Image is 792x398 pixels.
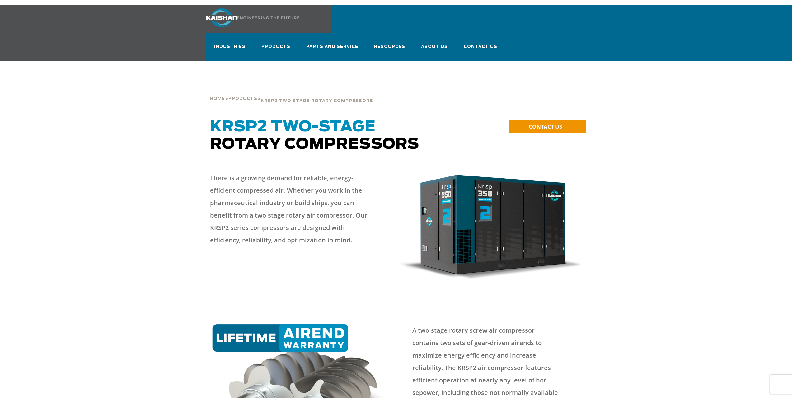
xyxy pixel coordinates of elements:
[214,43,246,52] span: Industries
[306,43,359,52] span: Parts and Service
[206,8,237,27] img: kaishan logo
[400,175,583,281] img: krsp350
[421,43,448,52] span: About Us
[464,43,497,50] span: Contact Us
[421,39,448,61] a: About Us
[237,16,299,19] img: Engineering the future
[464,39,497,60] a: Contact Us
[374,43,405,52] span: Resources
[374,39,405,61] a: Resources
[509,120,586,133] a: CONTACT US
[210,172,371,246] p: There is a growing demand for reliable, energy-efficient compressed air. Whether you work in the ...
[210,83,373,106] div: > >
[261,99,373,103] span: krsp2 two stage rotary compressors
[210,97,225,101] span: Home
[210,96,225,101] a: Home
[228,96,257,101] a: Products
[306,39,359,61] a: Parts and Service
[210,119,376,134] span: KRSP2 Two-Stage
[529,123,562,130] span: CONTACT US
[228,97,257,101] span: Products
[210,119,419,152] span: Rotary Compressors
[214,39,246,61] a: Industries
[261,43,291,52] span: Products
[206,5,316,33] a: Kaishan USA
[261,39,291,61] a: Products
